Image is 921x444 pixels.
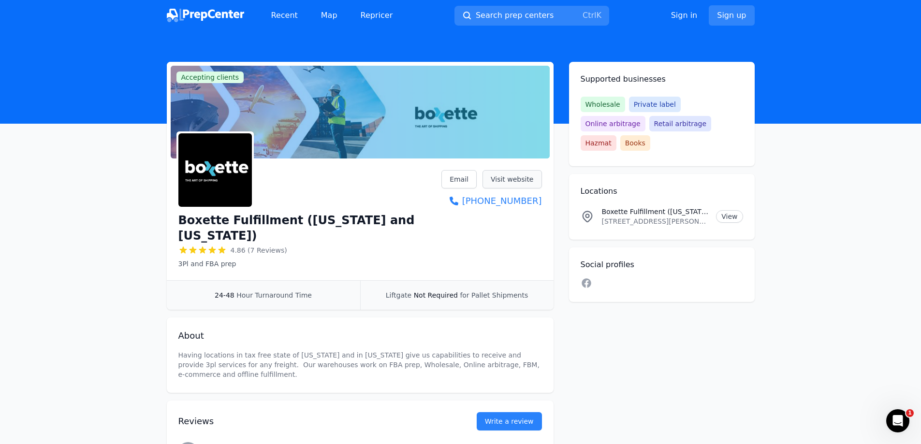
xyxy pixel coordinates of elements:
a: Sign up [709,5,754,26]
a: Write a review [477,412,542,430]
span: Hazmat [581,135,616,151]
h2: Supported businesses [581,73,743,85]
span: Accepting clients [176,72,244,83]
h2: Locations [581,186,743,197]
h1: Boxette Fulfillment ([US_STATE] and [US_STATE]) [178,213,442,243]
img: PrepCenter [167,9,244,22]
span: 24-48 [215,291,234,299]
h2: Social profiles [581,259,743,271]
a: Visit website [482,170,542,188]
span: Not Required [414,291,458,299]
a: View [716,210,743,223]
span: Retail arbitrage [649,116,711,131]
span: Hour Turnaround Time [236,291,312,299]
h2: About [178,329,542,343]
iframe: Intercom live chat [886,409,909,432]
a: [PHONE_NUMBER] [441,194,541,208]
a: Repricer [353,6,401,25]
h2: Reviews [178,415,446,428]
span: Wholesale [581,97,625,112]
img: Boxette Fulfillment (Delaware and California) [178,133,252,207]
kbd: Ctrl [583,11,596,20]
span: Private label [629,97,681,112]
a: Map [313,6,345,25]
a: Email [441,170,477,188]
button: Search prep centersCtrlK [454,6,609,26]
span: 1 [906,409,914,417]
span: Search prep centers [476,10,554,21]
p: Boxette Fulfillment ([US_STATE] and [US_STATE]) Location [602,207,709,216]
span: Books [620,135,650,151]
span: 4.86 (7 Reviews) [231,245,287,255]
p: [STREET_ADDRESS][PERSON_NAME][US_STATE] [602,216,709,226]
span: Liftgate [386,291,411,299]
a: Sign in [671,10,698,21]
p: Having locations in tax free state of [US_STATE] and in [US_STATE] give us capabilities to receiv... [178,350,542,379]
span: for Pallet Shipments [460,291,528,299]
a: Recent [263,6,306,25]
p: 3Pl and FBA prep [178,259,442,269]
span: Online arbitrage [581,116,645,131]
kbd: K [596,11,601,20]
